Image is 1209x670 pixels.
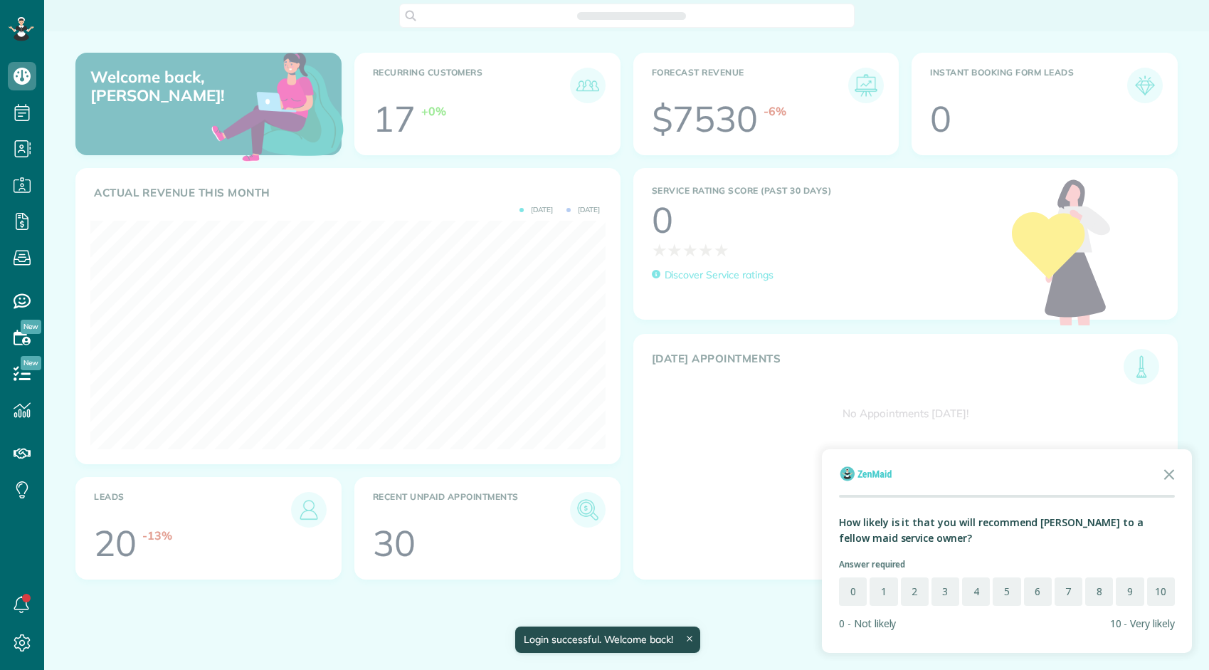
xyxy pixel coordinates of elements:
[870,577,897,606] button: 1
[1085,577,1113,606] button: 8
[822,449,1192,653] div: Survey
[839,577,867,606] button: 0
[931,577,959,606] button: 3
[515,627,700,653] div: Login successful. Welcome back!
[839,465,893,482] img: Company logo
[1116,577,1144,606] button: 9
[1110,617,1175,630] div: 10 - Very likely
[1055,577,1082,606] button: 7
[1155,459,1183,488] button: Close the survey
[839,617,896,630] div: 0 - Not likely
[1024,577,1052,606] button: 6
[21,356,41,370] span: New
[1147,577,1175,606] button: 10
[21,320,41,334] span: New
[839,515,1175,546] div: How likely is it that you will recommend [PERSON_NAME] to a fellow maid service owner?
[901,577,929,606] button: 2
[993,577,1020,606] button: 5
[962,577,990,606] button: 4
[839,558,1175,572] p: Answer required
